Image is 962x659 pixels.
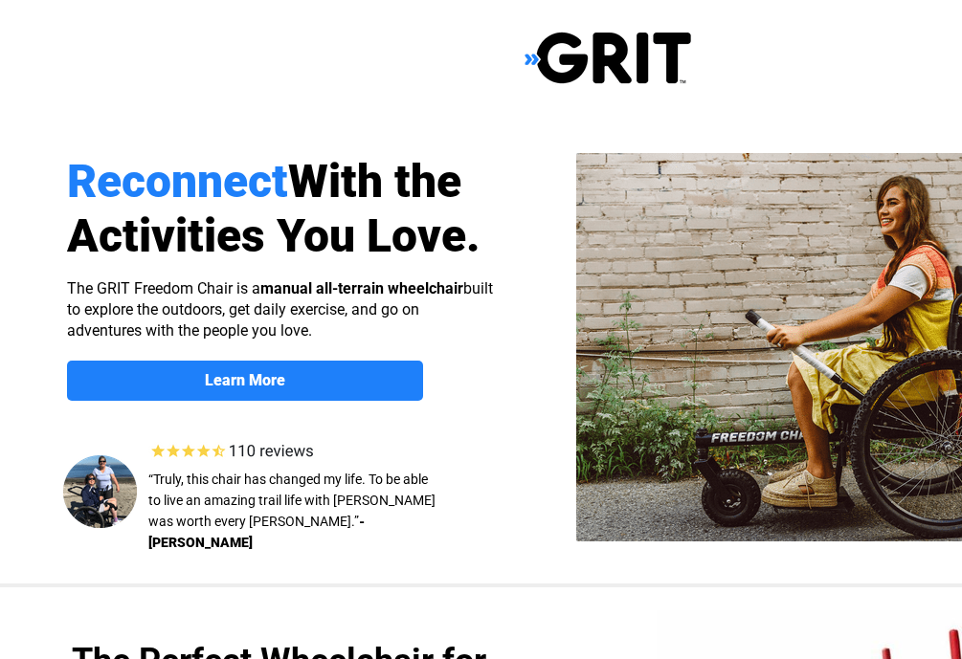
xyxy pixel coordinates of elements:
strong: manual all-terrain wheelchair [260,279,463,297]
span: Activities You Love. [67,209,481,263]
a: Learn More [67,361,423,401]
span: “Truly, this chair has changed my life. To be able to live an amazing trail life with [PERSON_NAM... [148,472,436,529]
strong: Learn More [205,371,285,389]
span: The GRIT Freedom Chair is a built to explore the outdoors, get daily exercise, and go on adventur... [67,279,493,340]
span: With the [288,154,461,209]
span: Reconnect [67,154,288,209]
